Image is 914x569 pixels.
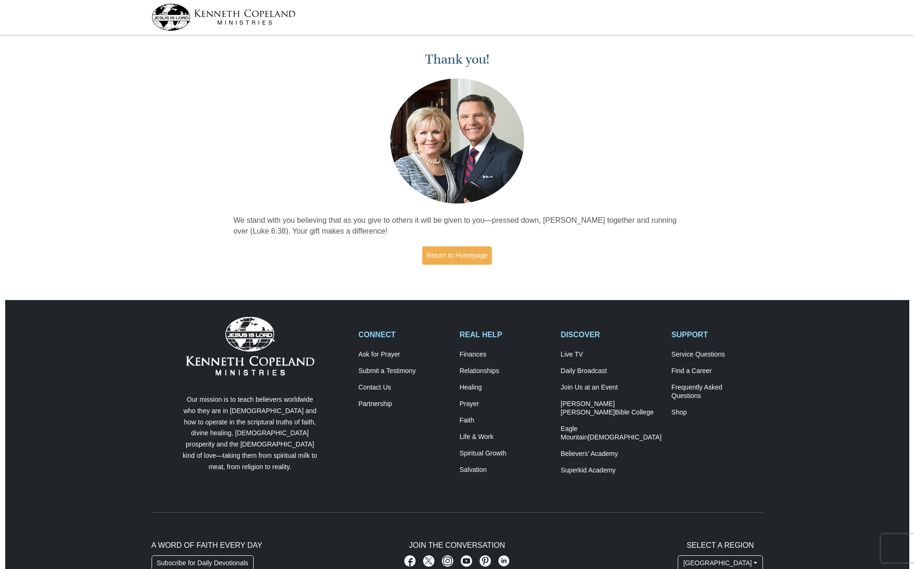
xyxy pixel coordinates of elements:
a: [PERSON_NAME] [PERSON_NAME]Bible College [561,400,661,417]
span: [DEMOGRAPHIC_DATA] [588,433,662,441]
p: We stand with you believing that as you give to others it will be given to you—pressed down, [PER... [233,215,681,237]
h2: SUPPORT [672,330,763,339]
a: Shop [672,408,763,417]
a: Live TV [561,350,661,359]
a: Service Questions [672,350,763,359]
h2: REAL HELP [459,330,551,339]
span: Bible College [615,408,654,416]
a: Find a Career [672,367,763,375]
img: Kenneth Copeland Ministries [186,317,314,375]
a: Daily Broadcast [561,367,661,375]
h2: Select A Region [678,541,762,550]
img: Kenneth and Gloria [388,76,527,206]
h1: Thank you! [233,52,681,67]
a: Finances [459,350,551,359]
a: Partnership [359,400,450,408]
a: Superkid Academy [561,466,661,475]
a: Contact Us [359,383,450,392]
a: Faith [459,416,551,425]
a: Prayer [459,400,551,408]
a: Believers’ Academy [561,450,661,458]
span: A Word of Faith Every Day [152,541,263,549]
h2: CONNECT [359,330,450,339]
a: Ask for Prayer [359,350,450,359]
h2: Join The Conversation [359,541,556,550]
p: Our mission is to teach believers worldwide who they are in [DEMOGRAPHIC_DATA] and how to operate... [181,394,320,473]
img: kcm-header-logo.svg [152,4,296,31]
a: Join Us at an Event [561,383,661,392]
h2: DISCOVER [561,330,661,339]
a: Frequently AskedQuestions [672,383,763,400]
a: Salvation [459,466,551,474]
a: Spiritual Growth [459,449,551,458]
a: Relationships [459,367,551,375]
a: Submit a Testimony [359,367,450,375]
a: Eagle Mountain[DEMOGRAPHIC_DATA] [561,425,661,442]
a: Healing [459,383,551,392]
a: Life & Work [459,433,551,441]
a: Return to Homepage [422,246,492,265]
